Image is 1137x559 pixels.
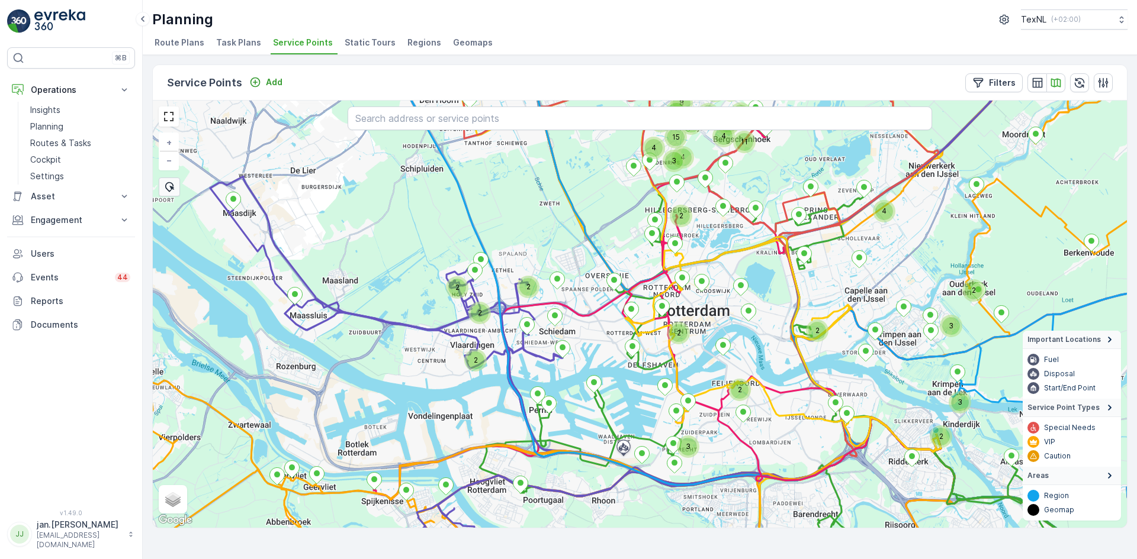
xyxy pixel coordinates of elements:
button: Filters [965,73,1023,92]
p: jan.[PERSON_NAME] [37,519,122,531]
div: 2 [808,322,826,340]
div: 2 [467,351,474,358]
p: Special Needs [1044,423,1096,432]
span: Task Plans [216,37,261,49]
div: 5 [667,103,675,110]
summary: Areas [1023,467,1121,485]
div: 4 [875,202,882,209]
span: Service Points [273,37,333,49]
div: 3 [665,152,672,159]
img: logo [7,9,31,33]
span: Geomaps [453,37,493,49]
div: 15 [667,128,685,146]
p: Filters [989,77,1016,89]
p: ⌘B [115,53,127,63]
a: Planning [25,118,135,135]
img: Google [156,512,195,528]
span: Service Point Types [1027,403,1100,412]
div: 2 [670,324,677,331]
div: Bulk Select [159,177,180,196]
div: JJ [10,525,29,544]
p: Cockpit [30,154,61,166]
button: Operations [7,78,135,102]
div: 2 [519,278,526,285]
span: Important Locations [1027,335,1101,344]
button: Add [245,75,287,89]
div: 2 [932,428,950,445]
div: 10 [699,105,706,112]
p: TexNL [1021,14,1046,25]
span: Route Plans [155,37,204,49]
p: 44 [117,273,128,282]
span: − [166,155,172,165]
div: 4 [645,139,652,146]
p: Events [31,272,108,283]
a: Documents [7,313,135,337]
p: Geomap [1044,505,1074,515]
p: Fuel [1044,355,1059,364]
div: 4 [645,139,663,157]
div: 2 [932,428,939,435]
span: + [166,137,172,147]
p: Insights [30,104,60,116]
summary: Service Point Types [1023,399,1121,417]
div: 10 [682,115,700,133]
button: Engagement [7,208,135,232]
div: 2 [471,304,478,311]
button: JJjan.[PERSON_NAME][EMAIL_ADDRESS][DOMAIN_NAME] [7,519,135,550]
a: View Fullscreen [160,108,178,125]
div: 8 [673,94,690,112]
a: Users [7,242,135,266]
a: Cockpit [25,151,135,168]
div: 3 [679,438,686,445]
div: 2 [672,207,690,225]
div: 4 [674,148,692,166]
p: Reports [31,295,130,307]
div: 3 [665,152,683,170]
a: Insights [25,102,135,118]
div: 2 [670,324,688,342]
a: Open this area in Google Maps (opens a new window) [156,512,195,528]
div: 4 [715,127,722,134]
span: v 1.49.0 [7,509,135,516]
button: TexNL(+02:00) [1021,9,1128,30]
a: Settings [25,168,135,185]
div: 11 [735,133,753,151]
div: 2 [448,279,455,286]
div: 3 [942,317,949,324]
a: Layers [160,486,186,512]
div: 11 [735,133,743,140]
span: Static Tours [345,37,396,49]
a: Events44 [7,266,135,289]
span: Areas [1027,471,1049,480]
div: 3 [942,317,960,335]
div: 5 [667,103,685,121]
p: VIP [1044,437,1055,447]
img: logo_light-DOdMpM7g.png [34,9,85,33]
div: 2 [448,279,466,296]
div: 4 [674,148,681,156]
div: 3 [951,393,969,411]
a: Zoom Out [160,151,178,169]
div: 3 [679,438,697,455]
div: 2 [672,207,679,214]
p: Documents [31,319,130,331]
button: Asset [7,185,135,208]
p: ( +02:00 ) [1051,15,1081,24]
div: 2 [808,322,815,329]
div: 15 [667,128,674,135]
p: Caution [1044,451,1071,461]
p: Routes & Tasks [30,137,91,149]
div: 2 [471,304,489,322]
div: 8 [732,105,739,112]
p: Asset [31,190,111,202]
p: Settings [30,170,64,182]
div: 4 [875,202,893,220]
p: Start/End Point [1044,383,1096,393]
p: Users [31,248,130,260]
span: Regions [407,37,441,49]
a: Reports [7,289,135,313]
p: [EMAIL_ADDRESS][DOMAIN_NAME] [37,531,122,550]
div: 8 [732,105,750,122]
div: 2 [519,278,537,296]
